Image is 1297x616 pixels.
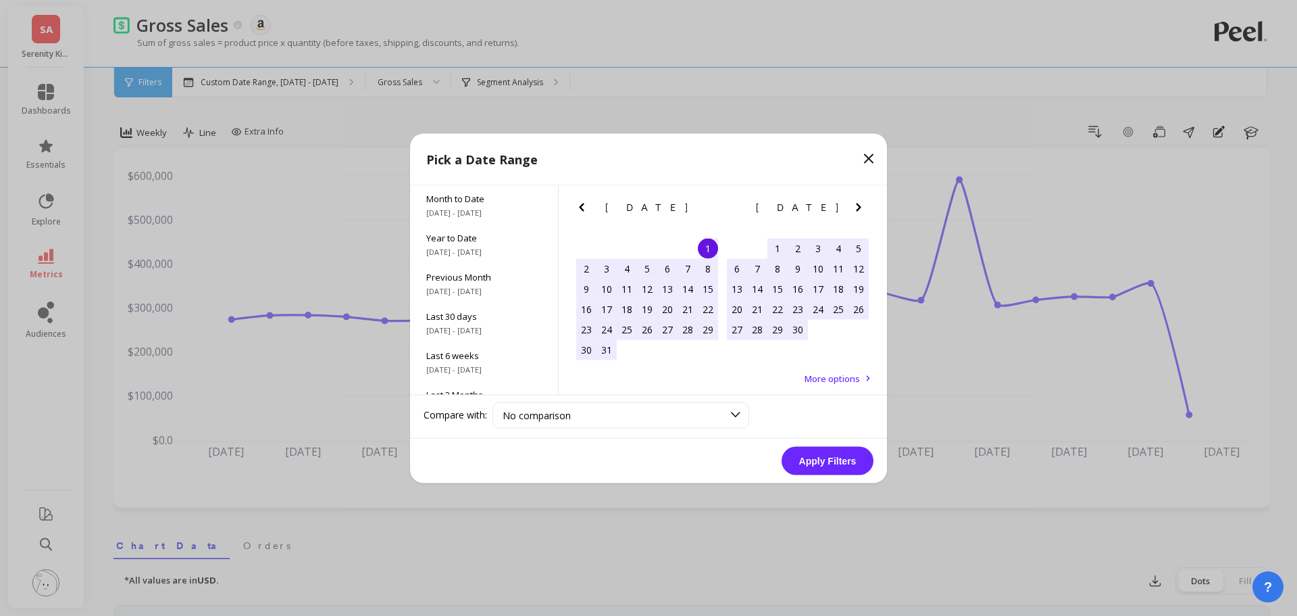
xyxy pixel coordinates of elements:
[678,279,698,299] div: Choose Friday, March 14th, 2025
[747,299,767,319] div: Choose Monday, April 21st, 2025
[426,231,542,243] span: Year to Date
[617,299,637,319] div: Choose Tuesday, March 18th, 2025
[617,319,637,339] div: Choose Tuesday, March 25th, 2025
[700,199,721,220] button: Next Month
[788,258,808,279] div: Choose Wednesday, April 9th, 2025
[596,319,617,339] div: Choose Monday, March 24th, 2025
[576,238,718,360] div: month 2025-03
[698,258,718,279] div: Choose Saturday, March 8th, 2025
[426,246,542,257] span: [DATE] - [DATE]
[828,279,848,299] div: Choose Friday, April 18th, 2025
[637,258,657,279] div: Choose Wednesday, March 5th, 2025
[678,319,698,339] div: Choose Friday, March 28th, 2025
[424,408,487,422] label: Compare with:
[747,319,767,339] div: Choose Monday, April 28th, 2025
[747,279,767,299] div: Choose Monday, April 14th, 2025
[727,299,747,319] div: Choose Sunday, April 20th, 2025
[426,310,542,322] span: Last 30 days
[828,238,848,258] div: Choose Friday, April 4th, 2025
[850,199,872,220] button: Next Month
[503,408,571,421] span: No comparison
[617,279,637,299] div: Choose Tuesday, March 11th, 2025
[747,258,767,279] div: Choose Monday, April 7th, 2025
[426,270,542,283] span: Previous Month
[767,238,788,258] div: Choose Tuesday, April 1st, 2025
[596,299,617,319] div: Choose Monday, March 17th, 2025
[788,279,808,299] div: Choose Wednesday, April 16th, 2025
[678,299,698,319] div: Choose Friday, March 21st, 2025
[848,299,869,319] div: Choose Saturday, April 26th, 2025
[724,199,746,220] button: Previous Month
[596,258,617,279] div: Choose Monday, March 3rd, 2025
[727,258,747,279] div: Choose Sunday, April 6th, 2025
[767,299,788,319] div: Choose Tuesday, April 22nd, 2025
[848,238,869,258] div: Choose Saturday, April 5th, 2025
[426,349,542,361] span: Last 6 weeks
[596,279,617,299] div: Choose Monday, March 10th, 2025
[426,285,542,296] span: [DATE] - [DATE]
[576,299,596,319] div: Choose Sunday, March 16th, 2025
[698,299,718,319] div: Choose Saturday, March 22nd, 2025
[808,238,828,258] div: Choose Thursday, April 3rd, 2025
[848,279,869,299] div: Choose Saturday, April 19th, 2025
[1252,571,1283,602] button: ?
[426,325,542,335] span: [DATE] - [DATE]
[698,319,718,339] div: Choose Saturday, March 29th, 2025
[788,238,808,258] div: Choose Wednesday, April 2nd, 2025
[657,279,678,299] div: Choose Thursday, March 13th, 2025
[782,446,873,475] button: Apply Filters
[678,258,698,279] div: Choose Friday, March 7th, 2025
[727,238,869,339] div: month 2025-04
[828,299,848,319] div: Choose Friday, April 25th, 2025
[808,299,828,319] div: Choose Thursday, April 24th, 2025
[426,207,542,218] span: [DATE] - [DATE]
[1264,577,1272,596] span: ?
[848,258,869,279] div: Choose Saturday, April 12th, 2025
[767,279,788,299] div: Choose Tuesday, April 15th, 2025
[698,279,718,299] div: Choose Saturday, March 15th, 2025
[426,364,542,375] span: [DATE] - [DATE]
[426,192,542,204] span: Month to Date
[788,319,808,339] div: Choose Wednesday, April 30th, 2025
[576,279,596,299] div: Choose Sunday, March 9th, 2025
[576,319,596,339] div: Choose Sunday, March 23rd, 2025
[576,339,596,360] div: Choose Sunday, March 30th, 2025
[576,258,596,279] div: Choose Sunday, March 2nd, 2025
[637,319,657,339] div: Choose Wednesday, March 26th, 2025
[788,299,808,319] div: Choose Wednesday, April 23rd, 2025
[808,258,828,279] div: Choose Thursday, April 10th, 2025
[727,279,747,299] div: Choose Sunday, April 13th, 2025
[767,319,788,339] div: Choose Tuesday, April 29th, 2025
[767,258,788,279] div: Choose Tuesday, April 8th, 2025
[808,279,828,299] div: Choose Thursday, April 17th, 2025
[605,202,690,212] span: [DATE]
[574,199,595,220] button: Previous Month
[657,258,678,279] div: Choose Thursday, March 6th, 2025
[828,258,848,279] div: Choose Friday, April 11th, 2025
[756,202,840,212] span: [DATE]
[426,388,542,400] span: Last 3 Months
[637,299,657,319] div: Choose Wednesday, March 19th, 2025
[805,372,860,384] span: More options
[596,339,617,360] div: Choose Monday, March 31st, 2025
[698,238,718,258] div: Choose Saturday, March 1st, 2025
[426,149,538,168] p: Pick a Date Range
[617,258,637,279] div: Choose Tuesday, March 4th, 2025
[637,279,657,299] div: Choose Wednesday, March 12th, 2025
[727,319,747,339] div: Choose Sunday, April 27th, 2025
[657,319,678,339] div: Choose Thursday, March 27th, 2025
[657,299,678,319] div: Choose Thursday, March 20th, 2025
